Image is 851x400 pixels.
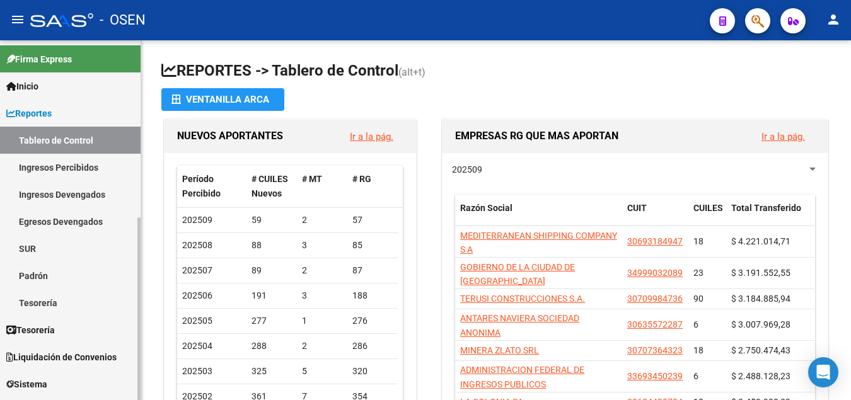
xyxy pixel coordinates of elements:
[627,319,683,329] span: 30635572287
[297,166,347,207] datatable-header-cell: # MT
[161,88,284,111] button: Ventanilla ARCA
[302,314,342,328] div: 1
[731,268,790,278] span: $ 3.191.552,55
[808,357,838,387] div: Open Intercom Messenger
[627,236,683,246] span: 30693184947
[693,294,703,304] span: 90
[302,238,342,253] div: 3
[252,213,292,227] div: 59
[731,319,790,329] span: $ 3.007.969,28
[246,166,297,207] datatable-header-cell: # CUILES Nuevos
[252,263,292,278] div: 89
[761,131,805,142] a: Ir a la pág.
[252,289,292,303] div: 191
[252,314,292,328] div: 277
[10,12,25,27] mat-icon: menu
[6,106,52,120] span: Reportes
[252,174,288,198] span: # CUILES Nuevos
[751,125,815,148] button: Ir a la pág.
[455,130,618,142] span: EMPRESAS RG QUE MAS APORTAN
[460,313,579,338] span: ANTARES NAVIERA SOCIEDAD ANONIMA
[460,231,617,255] span: MEDITERRANEAN SHIPPING COMPANY S A
[302,289,342,303] div: 3
[826,12,841,27] mat-icon: person
[693,371,698,381] span: 6
[161,60,831,83] h1: REPORTES -> Tablero de Control
[182,174,221,198] span: Período Percibido
[182,290,212,300] span: 202506
[6,52,72,66] span: Firma Express
[731,345,790,355] span: $ 2.750.474,43
[302,339,342,353] div: 2
[177,130,283,142] span: NUEVOS APORTANTES
[460,365,584,389] span: ADMINISTRACION FEDERAL DE INGRESOS PUBLICOS
[352,174,371,184] span: # RG
[731,236,790,246] span: $ 4.221.014,71
[693,236,703,246] span: 18
[627,371,683,381] span: 33693450239
[460,294,585,304] span: TERUSI CONSTRUCCIONES S.A.
[693,268,703,278] span: 23
[452,164,482,174] span: 202509
[352,339,393,353] div: 286
[302,263,342,278] div: 2
[302,174,322,184] span: # MT
[182,366,212,376] span: 202503
[352,213,393,227] div: 57
[347,166,398,207] datatable-header-cell: # RG
[350,131,393,142] a: Ir a la pág.
[693,203,723,213] span: CUILES
[622,195,688,236] datatable-header-cell: CUIT
[460,203,512,213] span: Razón Social
[182,341,212,351] span: 202504
[693,319,698,329] span: 6
[182,265,212,275] span: 202507
[352,289,393,303] div: 188
[177,166,246,207] datatable-header-cell: Período Percibido
[731,371,790,381] span: $ 2.488.128,23
[252,238,292,253] div: 88
[302,213,342,227] div: 2
[731,203,801,213] span: Total Transferido
[731,294,790,304] span: $ 3.184.885,94
[6,323,55,337] span: Tesorería
[352,364,393,379] div: 320
[252,339,292,353] div: 288
[627,268,683,278] span: 34999032089
[6,377,47,391] span: Sistema
[6,350,117,364] span: Liquidación de Convenios
[352,238,393,253] div: 85
[100,6,146,34] span: - OSEN
[302,364,342,379] div: 5
[182,215,212,225] span: 202509
[340,125,403,148] button: Ir a la pág.
[398,66,425,78] span: (alt+t)
[455,195,622,236] datatable-header-cell: Razón Social
[460,262,575,287] span: GOBIERNO DE LA CIUDAD DE [GEOGRAPHIC_DATA]
[460,345,539,355] span: MINERA ZLATO SRL
[252,364,292,379] div: 325
[726,195,814,236] datatable-header-cell: Total Transferido
[352,263,393,278] div: 87
[688,195,726,236] datatable-header-cell: CUILES
[6,79,38,93] span: Inicio
[693,345,703,355] span: 18
[352,314,393,328] div: 276
[627,203,647,213] span: CUIT
[182,316,212,326] span: 202505
[171,88,274,111] div: Ventanilla ARCA
[182,240,212,250] span: 202508
[627,345,683,355] span: 30707364323
[627,294,683,304] span: 30709984736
